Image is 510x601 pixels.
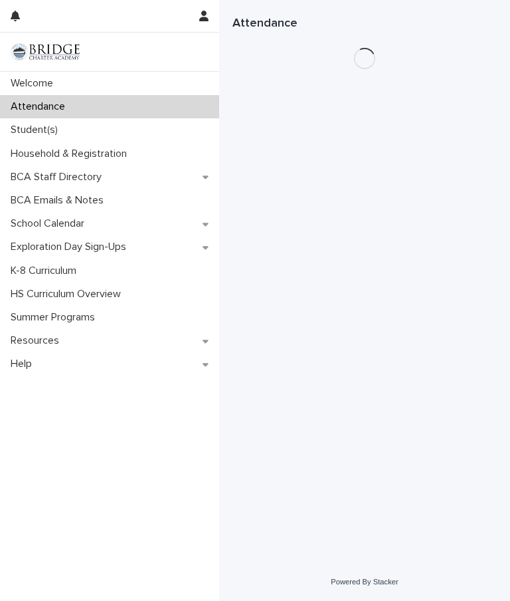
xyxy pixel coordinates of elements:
p: K-8 Curriculum [5,265,87,277]
p: BCA Emails & Notes [5,194,114,207]
p: HS Curriculum Overview [5,288,131,300]
p: Student(s) [5,124,68,136]
p: Help [5,358,42,370]
p: Exploration Day Sign-Ups [5,241,137,253]
p: Summer Programs [5,311,106,324]
p: Welcome [5,77,64,90]
a: Powered By Stacker [331,578,398,586]
p: School Calendar [5,217,95,230]
img: V1C1m3IdTEidaUdm9Hs0 [11,43,80,60]
p: BCA Staff Directory [5,171,112,183]
h1: Attendance [232,16,497,32]
p: Attendance [5,100,76,113]
p: Resources [5,334,70,347]
p: Household & Registration [5,148,137,160]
